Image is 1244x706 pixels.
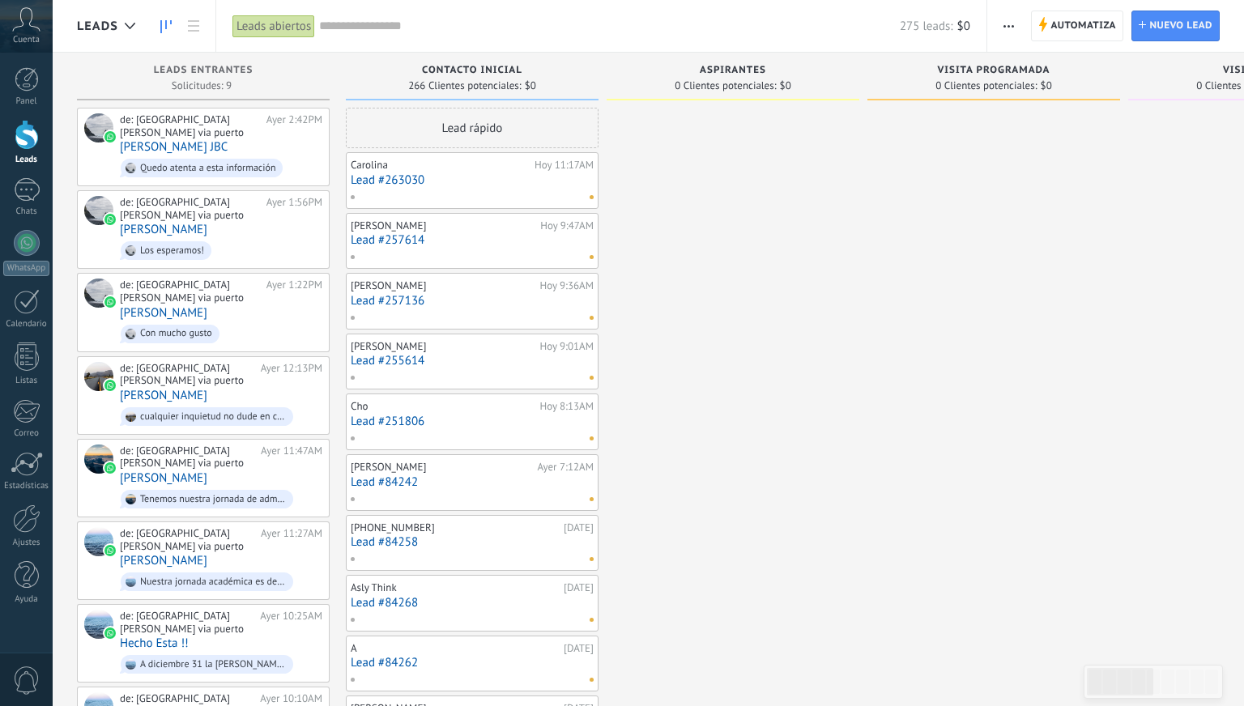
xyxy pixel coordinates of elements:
div: Beto Villa [84,362,113,391]
div: Los esperamos! [140,245,204,257]
a: Automatiza [1031,11,1123,41]
img: waba.svg [104,214,116,225]
div: [PERSON_NAME] [351,340,535,353]
div: Calendario [3,319,50,330]
span: 266 Clientes potenciales: [408,81,521,91]
img: waba.svg [104,380,116,391]
div: Hoy 9:47AM [540,219,594,232]
div: Leads Entrantes [85,65,322,79]
a: Lead #251806 [351,415,594,428]
span: 0 Clientes potenciales: [675,81,776,91]
span: No hay nada asignado [590,497,594,501]
div: Hoy 8:13AM [539,400,594,413]
div: [PERSON_NAME] [351,279,535,292]
span: Automatiza [1050,11,1116,40]
a: [PERSON_NAME] JBC [120,140,228,154]
span: VISITA PROGRAMADA [937,65,1050,76]
div: Ayer 11:27AM [261,527,322,552]
img: waba.svg [104,462,116,474]
div: [PHONE_NUMBER] [351,521,560,534]
div: Ajustes [3,538,50,548]
div: Nuestra jornada académica es de lunes a viernes de 6:45am a 4:25pm [140,576,286,588]
a: [PERSON_NAME] [120,223,207,236]
a: [PERSON_NAME] [120,306,207,320]
span: $0 [957,19,970,34]
img: waba.svg [104,627,116,639]
div: de: [GEOGRAPHIC_DATA][PERSON_NAME] via puerto [120,444,255,470]
div: Estadísticas [3,481,50,491]
a: Lead #84242 [351,475,594,489]
a: [PERSON_NAME] [120,471,207,485]
div: [PERSON_NAME] [351,219,536,232]
div: Hoy 11:17AM [535,159,594,172]
div: Leads [3,155,50,165]
div: cualquier inquietud no dude en contactarnos! [140,411,286,423]
a: Lead #84262 [351,656,594,670]
div: de: [GEOGRAPHIC_DATA][PERSON_NAME] via puerto [120,527,255,552]
img: waba.svg [104,545,116,556]
span: No hay nada asignado [590,618,594,622]
span: No hay nada asignado [590,255,594,259]
div: Hoy 9:36AM [539,279,594,292]
div: A diciembre 31 la [PERSON_NAME] solicita la información, [PERSON_NAME] tenían pendiente de pago l... [140,659,286,670]
a: [PERSON_NAME] [120,389,207,402]
span: $0 [525,81,536,91]
div: Ayer 11:47AM [261,444,322,470]
a: Lead #84268 [351,596,594,610]
a: Lead #84258 [351,535,594,549]
div: Correo [3,428,50,439]
div: Contacto inicial [354,65,590,79]
img: waba.svg [104,296,116,308]
span: 275 leads: [900,19,953,34]
span: Cuenta [13,35,40,45]
div: [DATE] [564,581,594,594]
span: Contacto inicial [422,65,522,76]
span: $0 [780,81,791,91]
a: Lead #263030 [351,173,594,187]
div: Kelly JBC [84,113,113,142]
span: Solicitudes: 9 [172,81,232,91]
a: Hecho Esta !! [120,636,189,650]
div: Ayer 1:56PM [266,196,322,221]
div: Cho [351,400,535,413]
div: Panel [3,96,50,107]
div: Genoveva Urueta Ospino [84,279,113,308]
div: de: [GEOGRAPHIC_DATA][PERSON_NAME] via puerto [120,196,261,221]
div: Listas [3,376,50,386]
span: No hay nada asignado [590,436,594,440]
div: Stefanny H. Collazos [84,196,113,225]
div: de: [GEOGRAPHIC_DATA][PERSON_NAME] via puerto [120,113,261,138]
div: de: [GEOGRAPHIC_DATA][PERSON_NAME] via puerto [120,279,261,304]
div: Hecho Esta !! [84,610,113,639]
div: Asly Think [351,581,560,594]
div: Ayer 12:13PM [261,362,322,387]
div: Chats [3,206,50,217]
div: Ayer 2:42PM [266,113,322,138]
span: Nuevo lead [1149,11,1212,40]
a: Lead #257136 [351,294,594,308]
div: Tenemos nuestra jornada de admisiones el sábado 20 de septiembre a las 8am [140,494,286,505]
span: 0 Clientes potenciales: [935,81,1037,91]
img: waba.svg [104,131,116,142]
span: Leads [77,19,118,34]
div: Hoy 9:01AM [539,340,594,353]
span: ASPIRANTES [700,65,766,76]
div: Sheila Martinez [84,444,113,474]
div: ASPIRANTES [615,65,851,79]
div: [DATE] [564,521,594,534]
span: No hay nada asignado [590,678,594,682]
a: Nuevo lead [1131,11,1220,41]
div: Ayer 7:12AM [537,461,594,474]
div: WhatsApp [3,261,49,276]
div: A [351,642,560,655]
div: Quedo atenta a esta información [140,163,275,174]
span: Leads Entrantes [154,65,253,76]
div: [DATE] [564,642,594,655]
div: Con mucho gusto [140,328,212,339]
a: [PERSON_NAME] [120,554,207,568]
div: Lead rápido [346,108,599,148]
div: Ayer 1:22PM [266,279,322,304]
div: Karyme Hernández [84,527,113,556]
div: de: [GEOGRAPHIC_DATA][PERSON_NAME] via puerto [120,610,254,635]
a: Lead #257614 [351,233,594,247]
